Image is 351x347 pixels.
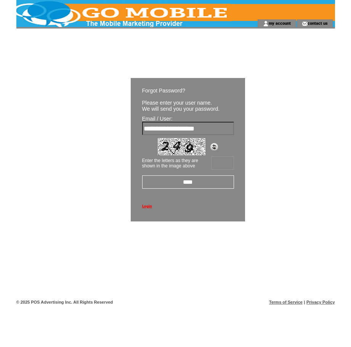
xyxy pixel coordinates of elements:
a: Terms of Service [269,300,303,304]
a: my account [269,21,291,25]
span: Enter the letters as they are shown in the image above [142,158,198,169]
a: Privacy Policy [306,300,335,304]
span: © 2025 POS Advertising Inc. All Rights Reserved [16,300,113,304]
span: | [304,300,305,304]
span: Forgot Password? Please enter your user name. We will send you your password. [142,88,220,112]
a: contact us [308,21,328,25]
img: refresh.png [210,143,218,151]
img: Captcha.jpg [158,138,205,155]
span: Email / User: [142,116,173,122]
img: account_icon.gif [263,21,269,27]
a: Login [142,204,152,208]
img: contact_us_icon.gif [302,21,308,27]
